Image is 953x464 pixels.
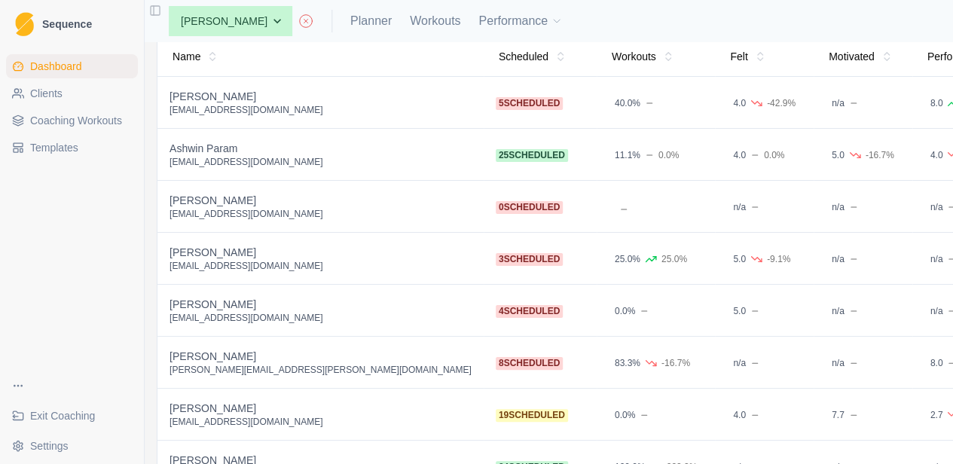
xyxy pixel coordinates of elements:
button: Motivated [820,43,902,70]
button: 40.0% [609,95,664,111]
button: n/a [826,199,869,215]
button: 25.0%25.0% [609,251,693,267]
div: 83.3% [615,357,640,369]
span: 25 scheduled [496,149,568,162]
button: Settings [6,434,138,458]
div: [PERSON_NAME] [170,297,472,312]
a: Dashboard [6,54,138,78]
div: [PERSON_NAME] [170,349,472,364]
div: -16.7% [866,149,894,161]
button: Workouts [603,43,683,70]
button: 5.0-16.7% [826,147,900,163]
button: Name [163,43,228,70]
div: 5.0 [733,305,746,317]
div: n/a [930,305,943,317]
span: 8 scheduled [496,357,563,370]
div: n/a [733,357,746,369]
div: n/a [832,357,845,369]
span: 0 scheduled [496,201,563,214]
div: 0.0% [764,149,784,161]
a: Workouts [410,12,460,30]
div: [EMAIL_ADDRESS][DOMAIN_NAME] [170,104,472,116]
div: n/a [930,253,943,265]
div: -16.7% [661,357,690,369]
button: n/a [826,251,869,267]
div: 40.0% [615,97,640,109]
div: 4.0 [930,149,943,161]
span: 19 scheduled [496,409,568,422]
div: -9.1% [767,253,790,265]
div: 4.0 [733,409,746,421]
button: 83.3%-16.7% [609,355,696,371]
button: n/a [826,95,869,111]
button: 11.1%0.0% [609,147,685,163]
img: Logo [15,12,34,37]
a: Clients [6,81,138,105]
div: [EMAIL_ADDRESS][DOMAIN_NAME] [170,208,472,220]
span: Exit Coaching [30,408,95,423]
button: 0.0% [609,303,659,319]
button: 5.0-9.1% [727,251,796,267]
div: 4.0 [733,149,746,161]
div: -42.9% [767,97,796,109]
a: Exit Coaching [6,404,138,428]
div: 8.0 [930,97,943,109]
button: 0.0% [609,407,659,423]
button: Felt [721,43,774,70]
div: n/a [832,201,845,213]
div: 0.0% [615,409,635,421]
div: 5.0 [832,149,845,161]
a: Templates [6,136,138,160]
div: Ashwin Param [170,141,472,156]
div: [PERSON_NAME] [170,401,472,416]
a: Coaching Workouts [6,108,138,133]
div: [EMAIL_ADDRESS][DOMAIN_NAME] [170,416,472,428]
div: 25.0% [615,253,640,265]
div: 0.0% [615,305,635,317]
div: 25.0% [661,253,687,265]
div: [PERSON_NAME] [170,89,472,104]
div: 7.7 [832,409,845,421]
span: 4 scheduled [496,305,563,318]
div: 11.1% [615,149,640,161]
button: 5.0 [727,303,770,319]
button: 7.7 [826,407,869,423]
span: Sequence [42,19,92,29]
button: 4.00.0% [727,147,790,163]
button: n/a [826,355,869,371]
div: [PERSON_NAME][EMAIL_ADDRESS][PERSON_NAME][DOMAIN_NAME] [170,364,472,376]
div: 2.7 [930,409,943,421]
div: n/a [930,201,943,213]
button: n/a [727,199,770,215]
button: n/a [826,303,869,319]
button: 4.0-42.9% [727,95,802,111]
button: 4.0 [727,407,770,423]
button: n/a [727,355,770,371]
a: LogoSequence [6,6,138,42]
button: Performance [478,6,563,36]
div: n/a [832,253,845,265]
div: n/a [733,201,746,213]
button: Scheduled [490,43,576,70]
div: [EMAIL_ADDRESS][DOMAIN_NAME] [170,312,472,324]
div: 4.0 [733,97,746,109]
a: Planner [350,12,392,30]
span: 3 scheduled [496,253,563,266]
div: [EMAIL_ADDRESS][DOMAIN_NAME] [170,156,472,168]
div: 8.0 [930,357,943,369]
div: [EMAIL_ADDRESS][DOMAIN_NAME] [170,260,472,272]
div: n/a [832,97,845,109]
div: [PERSON_NAME] [170,193,472,208]
div: n/a [832,305,845,317]
span: Dashboard [30,59,82,74]
span: Coaching Workouts [30,113,122,128]
div: [PERSON_NAME] [170,245,472,260]
span: Clients [30,86,63,101]
span: 5 scheduled [496,97,563,110]
div: 0.0% [658,149,679,161]
span: Templates [30,140,78,155]
div: 5.0 [733,253,746,265]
